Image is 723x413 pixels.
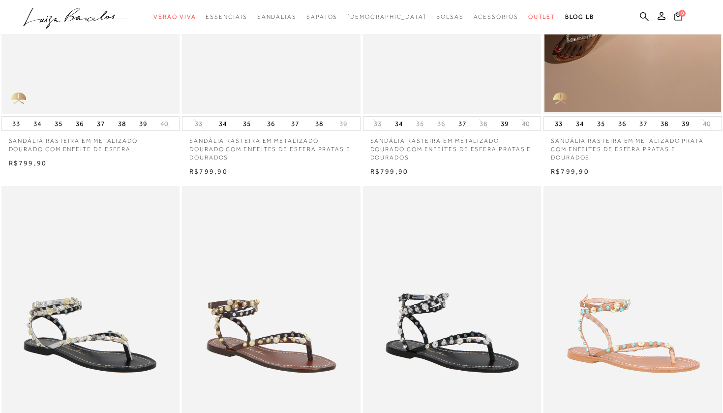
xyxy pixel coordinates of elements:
a: SANDÁLIA RASTEIRA EM METALIZADO DOURADO COM ENFEITE DE ESFERA [1,131,180,154]
button: 36 [73,117,87,130]
button: 34 [573,117,587,130]
a: categoryNavScreenReaderText [436,8,464,26]
button: 38 [658,117,671,130]
a: categoryNavScreenReaderText [257,8,297,26]
button: 39 [336,119,350,128]
button: 33 [552,117,566,130]
span: Sandálias [257,13,297,20]
button: 39 [498,117,512,130]
button: 33 [192,119,206,128]
button: 34 [392,117,406,130]
button: 39 [679,117,693,130]
a: categoryNavScreenReaderText [153,8,196,26]
button: 36 [615,117,629,130]
a: categoryNavScreenReaderText [528,8,556,26]
button: 40 [519,119,533,128]
a: noSubCategoriesText [347,8,426,26]
span: Essenciais [206,13,247,20]
span: BLOG LB [565,13,594,20]
img: golden_caliandra_v6.png [543,84,578,114]
span: Acessórios [474,13,518,20]
button: 37 [636,117,650,130]
a: categoryNavScreenReaderText [306,8,337,26]
a: categoryNavScreenReaderText [474,8,518,26]
button: 35 [413,119,427,128]
button: 35 [240,117,254,130]
button: 38 [312,117,326,130]
button: 37 [94,117,108,130]
span: R$799,90 [370,167,409,175]
span: Verão Viva [153,13,196,20]
span: R$799,90 [9,159,47,167]
span: 0 [679,10,686,17]
button: 40 [157,119,171,128]
button: 34 [216,117,230,130]
button: 36 [264,117,278,130]
button: 36 [434,119,448,128]
button: 37 [455,117,469,130]
a: SANDÁLIA RASTEIRA EM METALIZADO DOURADO COM ENFEITES DE ESFERA PRATAS E DOURADOS [363,131,542,161]
a: BLOG LB [565,8,594,26]
span: [DEMOGRAPHIC_DATA] [347,13,426,20]
button: 37 [288,117,302,130]
a: SANDÁLIA RASTEIRA EM METALIZADO PRATA COM ENFEITES DE ESFERA PRATAS E DOURADOS [543,131,722,161]
button: 34 [30,117,44,130]
button: 39 [136,117,150,130]
span: Outlet [528,13,556,20]
button: 33 [371,119,385,128]
button: 0 [671,11,685,24]
img: golden_caliandra_v6.png [1,84,36,114]
button: 35 [594,117,608,130]
button: 38 [477,119,490,128]
button: 33 [9,117,23,130]
button: 38 [115,117,129,130]
span: Bolsas [436,13,464,20]
a: SANDÁLIA RASTEIRA EM METALIZADO DOURADO COM ENFEITES DE ESFERA PRATAS E DOURADOS [182,131,361,161]
button: 35 [52,117,65,130]
span: R$799,90 [551,167,589,175]
button: 40 [700,119,714,128]
span: Sapatos [306,13,337,20]
a: categoryNavScreenReaderText [206,8,247,26]
span: R$799,90 [189,167,228,175]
